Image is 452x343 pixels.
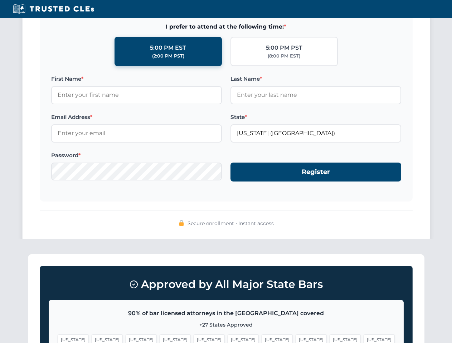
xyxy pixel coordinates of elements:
[230,163,401,182] button: Register
[51,22,401,31] span: I prefer to attend at the following time:
[51,86,222,104] input: Enter your first name
[230,113,401,121] label: State
[58,309,395,318] p: 90% of bar licensed attorneys in the [GEOGRAPHIC_DATA] covered
[188,219,274,227] span: Secure enrollment • Instant access
[150,43,186,53] div: 5:00 PM EST
[51,113,222,121] label: Email Address
[51,124,222,142] input: Enter your email
[230,75,401,83] label: Last Name
[230,124,401,142] input: Florida (FL)
[179,220,184,226] img: 🔒
[51,75,222,83] label: First Name
[230,86,401,104] input: Enter your last name
[49,275,404,294] h3: Approved by All Major State Bars
[266,43,302,53] div: 5:00 PM PST
[152,53,184,60] div: (2:00 PM PST)
[11,4,96,14] img: Trusted CLEs
[51,151,222,160] label: Password
[58,321,395,329] p: +27 States Approved
[268,53,300,60] div: (8:00 PM EST)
